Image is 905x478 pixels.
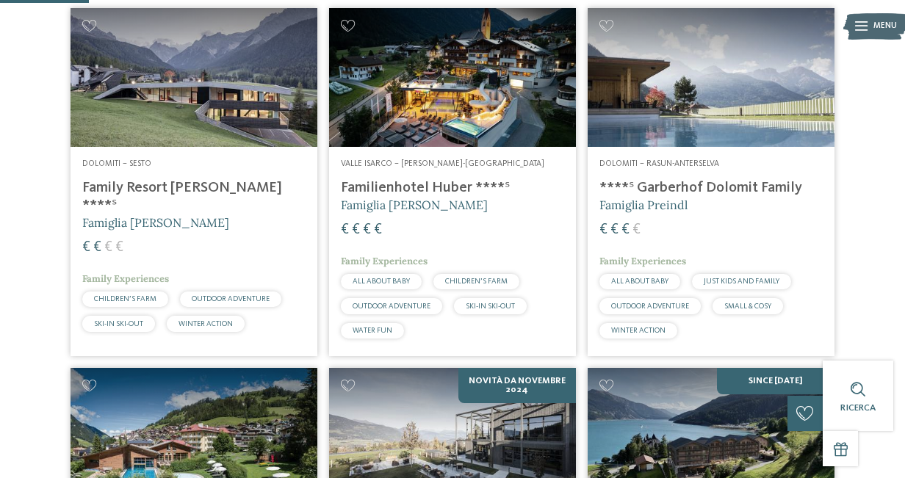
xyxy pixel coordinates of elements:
span: SMALL & COSY [724,303,771,310]
span: € [82,240,90,255]
h4: ****ˢ Garberhof Dolomit Family [599,179,823,197]
span: € [374,222,382,237]
span: CHILDREN’S FARM [94,295,156,303]
span: CHILDREN’S FARM [445,278,508,285]
span: € [610,222,619,237]
img: Family Resort Rainer ****ˢ [71,8,317,147]
span: WATER FUN [353,327,392,334]
span: Ricerca [840,403,876,413]
span: Dolomiti – Rasun-Anterselva [599,159,719,168]
h4: Family Resort [PERSON_NAME] ****ˢ [82,179,306,214]
span: Family Experiences [82,272,169,285]
span: € [632,222,641,237]
span: Famiglia Preindl [599,198,688,212]
span: Famiglia [PERSON_NAME] [82,215,229,230]
span: OUTDOOR ADVENTURE [353,303,430,310]
img: Cercate un hotel per famiglie? Qui troverete solo i migliori! [329,8,576,147]
span: Family Experiences [341,255,428,267]
span: SKI-IN SKI-OUT [466,303,515,310]
span: € [104,240,112,255]
span: WINTER ACTION [179,320,233,327]
span: Dolomiti – Sesto [82,159,151,168]
span: € [621,222,630,237]
span: WINTER ACTION [611,327,666,334]
img: Cercate un hotel per famiglie? Qui troverete solo i migliori! [588,8,834,147]
span: € [363,222,371,237]
span: SKI-IN SKI-OUT [94,320,143,327]
span: € [352,222,360,237]
span: € [93,240,101,255]
span: € [599,222,607,237]
span: ALL ABOUT BABY [353,278,410,285]
span: Valle Isarco – [PERSON_NAME]-[GEOGRAPHIC_DATA] [341,159,544,168]
span: OUTDOOR ADVENTURE [611,303,689,310]
span: € [115,240,123,255]
span: Famiglia [PERSON_NAME] [341,198,488,212]
span: ALL ABOUT BABY [611,278,668,285]
span: € [341,222,349,237]
a: Cercate un hotel per famiglie? Qui troverete solo i migliori! Dolomiti – Sesto Family Resort [PER... [71,8,317,356]
span: OUTDOOR ADVENTURE [192,295,270,303]
span: JUST KIDS AND FAMILY [704,278,779,285]
a: Cercate un hotel per famiglie? Qui troverete solo i migliori! Valle Isarco – [PERSON_NAME]-[GEOGR... [329,8,576,356]
a: Cercate un hotel per famiglie? Qui troverete solo i migliori! Dolomiti – Rasun-Anterselva ****ˢ G... [588,8,834,356]
span: Family Experiences [599,255,686,267]
h4: Familienhotel Huber ****ˢ [341,179,564,197]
